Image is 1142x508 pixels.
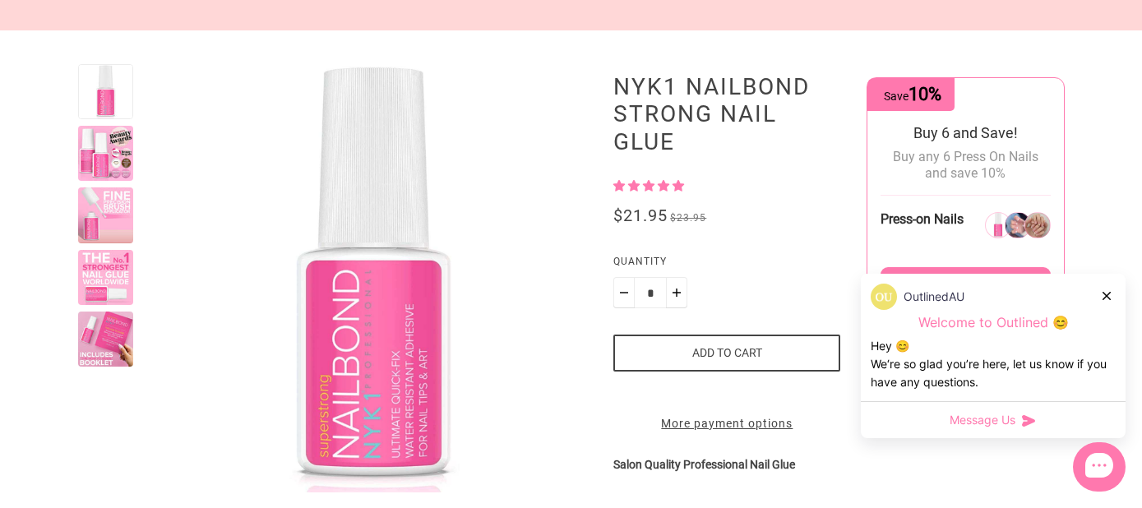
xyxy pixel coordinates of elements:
[884,90,941,103] span: Save
[871,284,897,310] img: data:image/png;base64,iVBORw0KGgoAAAANSUhEUgAAACQAAAAkCAYAAADhAJiYAAAAAXNSR0IArs4c6QAAArxJREFUWEf...
[613,277,635,308] button: Minus
[881,211,964,227] span: Press-on Nails
[950,412,1015,428] span: Message Us
[893,149,1038,181] span: Buy any 6 Press On Nails and save 10%
[613,206,668,225] span: $21.95
[909,84,941,104] span: 10%
[871,337,1116,391] div: Hey 😊 We‘re so glad you’re here, let us know if you have any questions.
[160,64,588,492] modal-trigger: Enlarge product image
[913,124,1018,141] span: Buy 6 and Save!
[666,277,687,308] button: Plus
[613,72,840,155] h1: NYK1 Nailbond Strong Nail Glue
[613,253,840,277] label: Quantity
[670,212,706,224] span: $23.95
[613,415,840,432] a: More payment options
[613,335,840,372] button: Add to cart
[160,64,588,492] img: NYK1 Nailbond Strong Nail Glue-Accessories-Outlined
[613,458,795,471] strong: Salon Quality Professional Nail Glue
[871,314,1116,331] p: Welcome to Outlined 😊
[613,179,684,192] span: 5.00 stars
[904,288,964,306] p: OutlinedAU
